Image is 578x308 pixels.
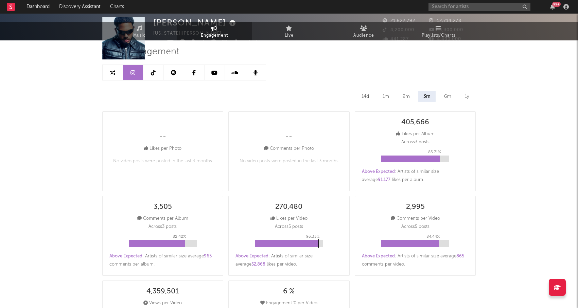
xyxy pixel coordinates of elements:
[552,2,561,7] div: 99 +
[283,288,295,296] div: 6 %
[362,168,469,184] div: : Artists of similar size average likes per album .
[401,138,430,146] p: Across 3 posts
[252,22,327,40] a: Live
[353,32,374,40] span: Audience
[422,32,455,40] span: Playlists/Charts
[109,254,142,258] span: Above Expected
[235,252,343,269] div: : Artists of similar size average likes per video .
[235,254,268,258] span: Above Expected
[362,169,395,174] span: Above Expected
[456,254,464,258] span: 865
[146,288,179,296] div: 4,359,501
[362,254,395,258] span: Above Expected
[398,91,415,102] div: 2m
[144,145,181,153] div: Likes per Photo
[306,233,320,241] p: 93.33 %
[270,215,308,223] div: Likes per Video
[391,215,440,223] div: Comments per Video
[173,233,186,241] p: 82.42 %
[153,17,238,28] div: [PERSON_NAME]
[275,223,303,231] p: Across 5 posts
[327,22,401,40] a: Audience
[429,19,461,23] span: 12,714,278
[428,148,441,156] p: 85.71 %
[264,145,314,153] div: Comments per Photo
[148,223,177,231] p: Across 3 posts
[137,215,188,223] div: Comments per Album
[133,32,146,40] span: Music
[113,157,212,165] p: No video posts were posted in the last 3 months
[362,252,469,269] div: : Artists of similar size average comments per video .
[240,157,338,165] p: No video posts were posted in the last 3 months
[154,203,172,211] div: 3,505
[356,91,374,102] div: 14d
[204,254,212,258] span: 965
[159,133,166,141] div: --
[426,233,440,241] p: 84.44 %
[275,203,302,211] div: 270,480
[550,4,555,10] button: 99+
[177,22,252,40] a: Engagement
[439,91,456,102] div: 6m
[460,91,474,102] div: 1y
[428,3,530,11] input: Search for artists
[265,39,277,48] button: Edit
[418,91,436,102] div: 3m
[109,252,216,269] div: : Artists of similar size average comments per album .
[285,133,292,141] div: --
[260,299,317,307] div: Engagement % per Video
[201,32,228,40] span: Engagement
[285,32,294,40] span: Live
[401,22,476,40] a: Playlists/Charts
[143,299,182,307] div: Views per Video
[378,178,390,182] span: 91,177
[378,91,394,102] div: 1m
[396,130,435,138] div: Likes per Album
[406,203,425,211] div: 2,995
[102,22,177,40] a: Music
[401,223,430,231] p: Across 5 posts
[401,119,429,127] div: 405,666
[383,19,415,23] span: 21,622,792
[251,262,265,267] span: 52,868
